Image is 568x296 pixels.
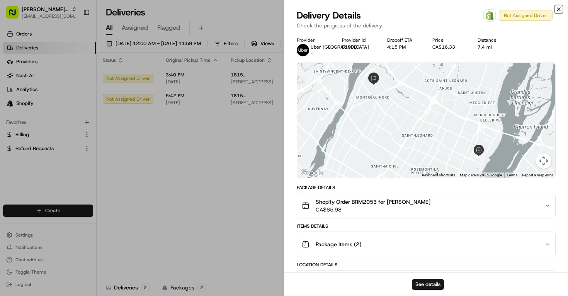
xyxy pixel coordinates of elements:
input: Clear [20,50,128,58]
button: Start new chat [131,76,141,85]
span: [DATE] [68,120,84,126]
div: 4:15 PM [387,44,420,50]
a: 💻API Documentation [62,169,127,183]
span: Pylon [77,191,94,197]
div: Past conversations [8,100,49,107]
div: Package Details [297,184,556,191]
button: Map camera controls [536,153,551,169]
span: [PERSON_NAME] [24,140,63,147]
span: Delivery Details [297,9,361,22]
p: Check the progress of the delivery. [297,22,556,29]
span: [PERSON_NAME] [24,120,63,126]
button: See details [412,279,444,290]
div: Start new chat [35,74,127,81]
img: uber-new-logo.jpeg [297,44,309,56]
span: CA$65.98 [316,206,430,213]
div: Provider [297,37,330,43]
img: Masood Aslam [8,112,20,125]
span: Knowledge Base [15,173,59,180]
div: 📗 [8,173,14,179]
img: Nash [8,8,23,23]
a: 📗Knowledge Base [5,169,62,183]
button: Package Items (2) [297,232,555,257]
img: 9188753566659_6852d8bf1fb38e338040_72.png [16,74,30,88]
span: Uber [GEOGRAPHIC_DATA] [311,44,369,50]
img: 1736555255976-a54dd68f-1ca7-489b-9aae-adbdc363a1c4 [8,74,22,88]
div: Dropoff ETA [387,37,420,43]
div: Items Details [297,223,556,229]
span: [DATE] [68,140,84,147]
div: Location Details [297,262,556,268]
span: • [64,120,67,126]
span: - [311,50,313,56]
div: 7.4 mi [478,44,510,50]
span: Shopify Order BRM2053 for [PERSON_NAME] [316,198,430,206]
img: 1736555255976-a54dd68f-1ca7-489b-9aae-adbdc363a1c4 [15,141,22,147]
img: 1736555255976-a54dd68f-1ca7-489b-9aae-adbdc363a1c4 [15,120,22,126]
div: CA$16.33 [432,44,465,50]
p: Welcome 👋 [8,31,141,43]
button: Keyboard shortcuts [422,173,455,178]
img: Google [299,168,325,178]
a: Shopify [483,9,496,22]
div: We're available if you need us! [35,81,106,88]
span: Map data ©2025 Google [460,173,502,177]
a: Powered byPylon [54,191,94,197]
span: Package Items ( 2 ) [316,240,361,248]
button: Shopify Order BRM2053 for [PERSON_NAME]CA$65.98 [297,193,555,218]
button: See all [120,99,141,108]
a: Terms [507,173,517,177]
span: • [64,140,67,147]
div: Price [432,37,465,43]
img: Masood Aslam [8,133,20,145]
button: B19DD [342,44,357,50]
div: 💻 [65,173,71,179]
div: Distance [478,37,510,43]
div: Provider Id [342,37,375,43]
img: Shopify [485,11,494,20]
a: Open this area in Google Maps (opens a new window) [299,168,325,178]
a: Report a map error [522,173,553,177]
span: API Documentation [73,173,124,180]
